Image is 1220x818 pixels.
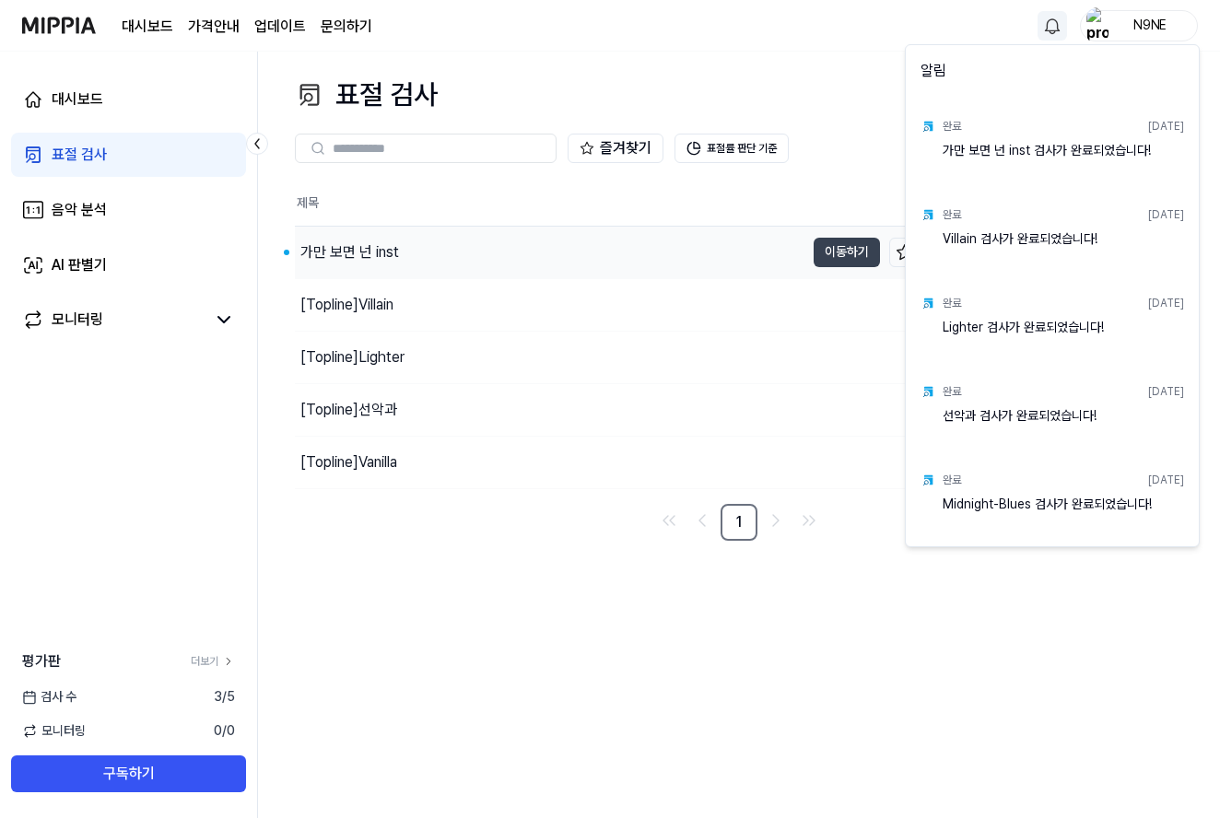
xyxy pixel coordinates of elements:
[943,318,1184,355] div: Lighter 검사가 완료되었습니다!
[943,229,1184,266] div: Villain 검사가 완료되었습니다!
[1148,118,1184,134] div: [DATE]
[1148,295,1184,311] div: [DATE]
[943,206,961,223] div: 완료
[921,473,935,487] img: test result icon
[943,472,961,488] div: 완료
[943,406,1184,443] div: 선악과 검사가 완료되었습니다!
[943,118,961,134] div: 완료
[909,49,1195,100] div: 알림
[943,141,1184,178] div: 가만 보면 넌 inst 검사가 완료되었습니다!
[921,384,935,399] img: test result icon
[1148,383,1184,400] div: [DATE]
[943,383,961,400] div: 완료
[921,119,935,134] img: test result icon
[921,207,935,222] img: test result icon
[943,295,961,311] div: 완료
[1148,206,1184,223] div: [DATE]
[943,495,1184,532] div: Midnight-Blues 검사가 완료되었습니다!
[921,296,935,310] img: test result icon
[1148,472,1184,488] div: [DATE]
